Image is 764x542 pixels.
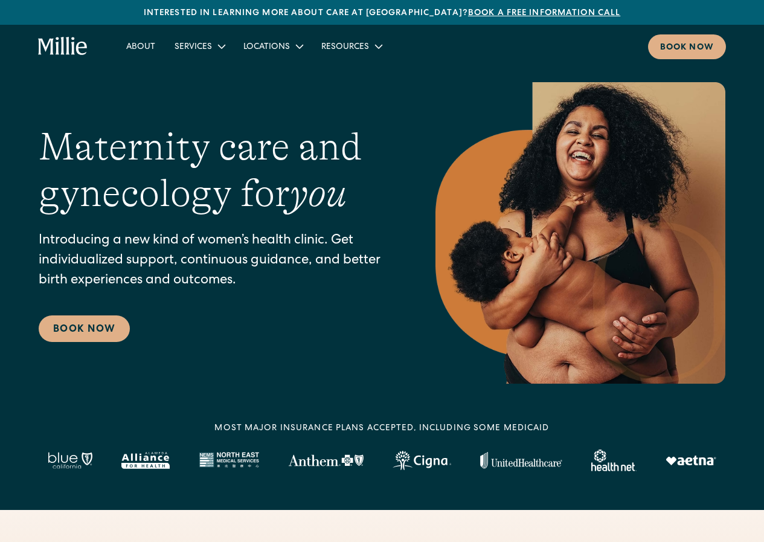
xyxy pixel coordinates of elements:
div: Locations [243,41,290,54]
img: Blue California logo [48,452,92,469]
div: Locations [234,36,312,56]
img: Aetna logo [666,456,716,465]
a: Book now [648,34,726,59]
div: Resources [312,36,391,56]
em: you [290,172,347,215]
a: Book Now [39,315,130,342]
h1: Maternity care and gynecology for [39,124,387,217]
img: Alameda Alliance logo [121,452,169,469]
a: home [38,37,88,56]
img: Anthem Logo [288,454,364,466]
div: Services [175,41,212,54]
img: Smiling mother with her baby in arms, celebrating body positivity and the nurturing bond of postp... [435,82,725,384]
div: Resources [321,41,369,54]
p: Introducing a new kind of women’s health clinic. Get individualized support, continuous guidance,... [39,231,387,291]
div: Services [165,36,234,56]
img: North East Medical Services logo [199,452,259,469]
div: Book now [660,42,714,54]
a: About [117,36,165,56]
div: MOST MAJOR INSURANCE PLANS ACCEPTED, INCLUDING some MEDICAID [214,422,549,435]
a: Book a free information call [468,9,620,18]
img: United Healthcare logo [480,452,562,469]
img: Cigna logo [393,451,451,470]
img: Healthnet logo [591,450,637,471]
